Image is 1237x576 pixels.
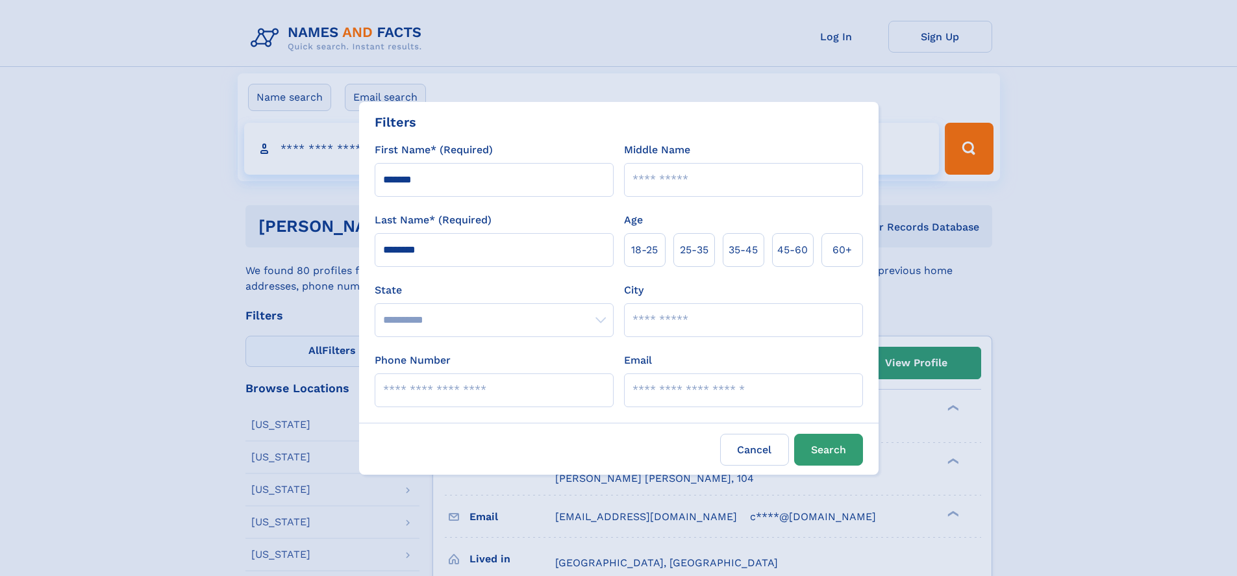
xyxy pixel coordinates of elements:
[729,242,758,258] span: 35‑45
[794,434,863,466] button: Search
[832,242,852,258] span: 60+
[680,242,708,258] span: 25‑35
[375,353,451,368] label: Phone Number
[624,282,643,298] label: City
[624,212,643,228] label: Age
[720,434,789,466] label: Cancel
[631,242,658,258] span: 18‑25
[624,353,652,368] label: Email
[375,212,492,228] label: Last Name* (Required)
[375,282,614,298] label: State
[375,142,493,158] label: First Name* (Required)
[624,142,690,158] label: Middle Name
[777,242,808,258] span: 45‑60
[375,112,416,132] div: Filters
